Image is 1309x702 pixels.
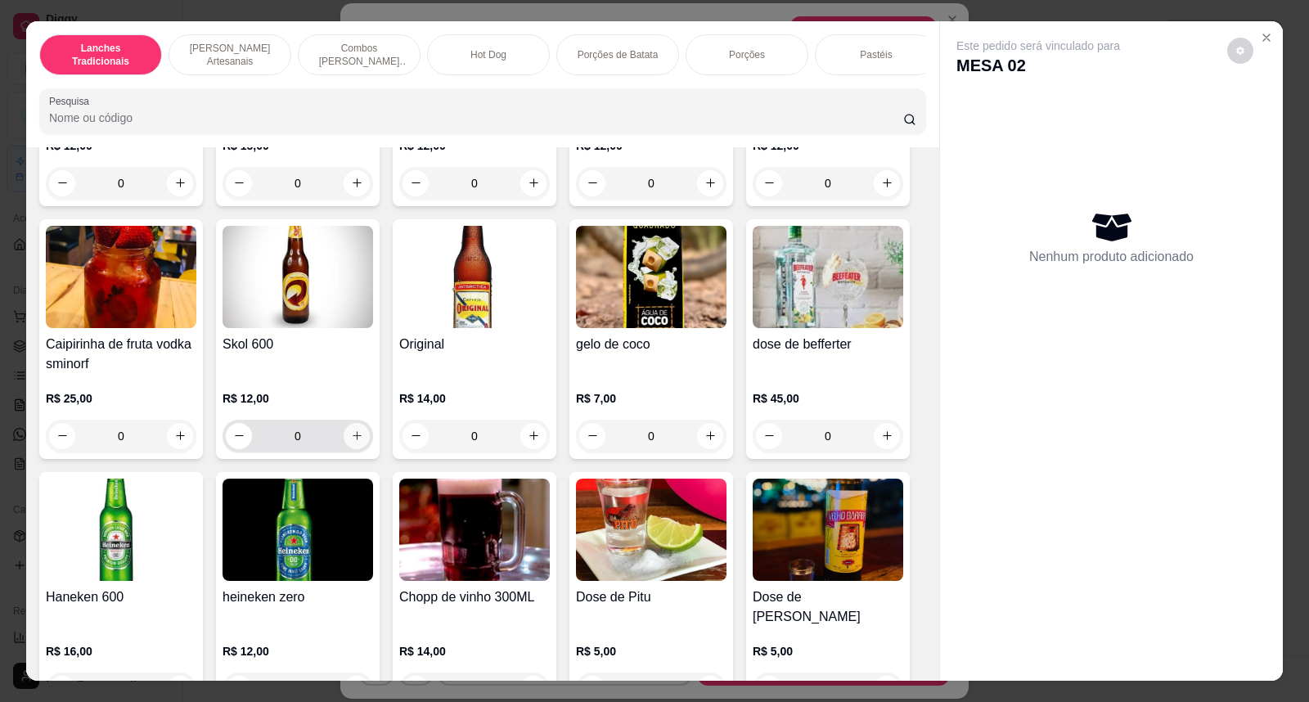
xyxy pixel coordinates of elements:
[344,170,370,196] button: increase-product-quantity
[520,676,547,702] button: increase-product-quantity
[697,676,723,702] button: increase-product-quantity
[576,643,726,659] p: R$ 5,00
[576,587,726,607] h4: Dose de Pitu
[697,423,723,449] button: increase-product-quantity
[753,479,903,581] img: product-image
[49,170,75,196] button: decrease-product-quantity
[1029,247,1194,267] p: Nenhum produto adicionado
[49,110,903,126] input: Pesquisa
[956,38,1120,54] p: Este pedido será vinculado para
[579,423,605,449] button: decrease-product-quantity
[1227,38,1253,64] button: decrease-product-quantity
[399,643,550,659] p: R$ 14,00
[399,479,550,581] img: product-image
[956,54,1120,77] p: MESA 02
[46,390,196,407] p: R$ 25,00
[167,676,193,702] button: increase-product-quantity
[578,48,659,61] p: Porções de Batata
[697,170,723,196] button: increase-product-quantity
[46,587,196,607] h4: Haneken 600
[753,643,903,659] p: R$ 5,00
[226,170,252,196] button: decrease-product-quantity
[874,170,900,196] button: increase-product-quantity
[470,48,506,61] p: Hot Dog
[49,94,95,108] label: Pesquisa
[226,423,252,449] button: decrease-product-quantity
[756,676,782,702] button: decrease-product-quantity
[312,42,407,68] p: Combos [PERSON_NAME] Artesanais
[403,423,429,449] button: decrease-product-quantity
[729,48,765,61] p: Porções
[399,390,550,407] p: R$ 14,00
[756,423,782,449] button: decrease-product-quantity
[53,42,148,68] p: Lanches Tradicionais
[753,335,903,354] h4: dose de befferter
[579,170,605,196] button: decrease-product-quantity
[226,676,252,702] button: decrease-product-quantity
[403,676,429,702] button: decrease-product-quantity
[46,226,196,328] img: product-image
[756,170,782,196] button: decrease-product-quantity
[223,390,373,407] p: R$ 12,00
[576,335,726,354] h4: gelo de coco
[182,42,277,68] p: [PERSON_NAME] Artesanais
[860,48,892,61] p: Pastéis
[399,335,550,354] h4: Original
[223,479,373,581] img: product-image
[223,643,373,659] p: R$ 12,00
[753,226,903,328] img: product-image
[874,676,900,702] button: increase-product-quantity
[344,676,370,702] button: increase-product-quantity
[753,390,903,407] p: R$ 45,00
[576,390,726,407] p: R$ 7,00
[399,226,550,328] img: product-image
[576,479,726,581] img: product-image
[399,587,550,607] h4: Chopp de vinho 300ML
[223,226,373,328] img: product-image
[753,587,903,627] h4: Dose de [PERSON_NAME]
[520,423,547,449] button: increase-product-quantity
[49,676,75,702] button: decrease-product-quantity
[520,170,547,196] button: increase-product-quantity
[223,587,373,607] h4: heineken zero
[167,423,193,449] button: increase-product-quantity
[46,479,196,581] img: product-image
[576,226,726,328] img: product-image
[874,423,900,449] button: increase-product-quantity
[403,170,429,196] button: decrease-product-quantity
[344,423,370,449] button: increase-product-quantity
[49,423,75,449] button: decrease-product-quantity
[223,335,373,354] h4: Skol 600
[579,676,605,702] button: decrease-product-quantity
[46,643,196,659] p: R$ 16,00
[167,170,193,196] button: increase-product-quantity
[1253,25,1280,51] button: Close
[46,335,196,374] h4: Caipirinha de fruta vodka sminorf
